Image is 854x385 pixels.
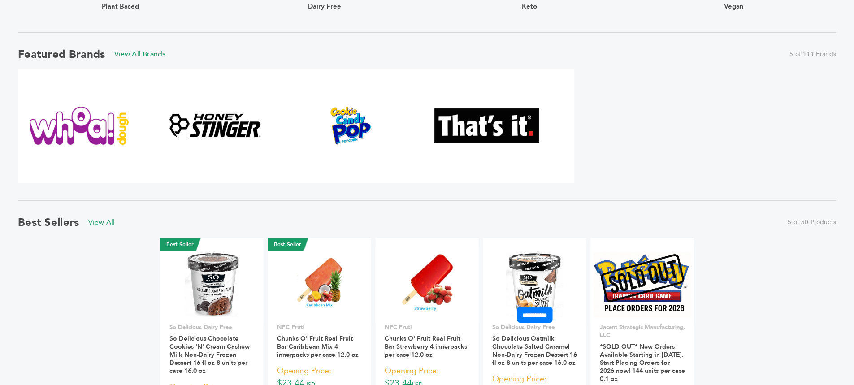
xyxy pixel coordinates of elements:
[385,323,470,331] p: NFC Fruti
[788,218,836,227] span: 5 of 50 Products
[297,252,342,317] img: Chunks O' Fruit Real Fruit Bar Caribbean Mix 4 innerpacks per case 12.0 oz
[571,95,675,156] img: LesserEvil
[594,252,691,317] img: *SOLD OUT* New Orders Available Starting in 2026. Start Placing Orders for 2026 now! 144 units pe...
[18,215,79,230] h2: Best Sellers
[169,334,250,375] a: So Delicious Chocolate Cookies 'N' Cream Cashew Milk Non-Dairy Frozen Dessert 16 fl oz 8 units pe...
[506,252,564,317] img: So Delicious Oatmilk Chocolate Salted Caramel Non-Dairy Frozen Dessert 16 fl oz 8 units per case ...
[114,49,166,59] a: View All Brands
[277,365,331,377] span: Opening Price:
[185,252,239,317] img: So Delicious Chocolate Cookies 'N' Cream Cashew Milk Non-Dairy Frozen Dessert 16 fl oz 8 units pe...
[600,323,685,339] p: Jacent Strategic Manufacturing, LLC
[789,50,836,59] span: 5 of 111 Brands
[492,334,577,367] a: So Delicious Oatmilk Chocolate Salted Caramel Non-Dairy Frozen Dessert 16 fl oz 8 units per case ...
[277,323,362,331] p: NFC Fruti
[299,107,403,145] img: Cookie & Candy Pop Popcorn
[492,323,577,331] p: So Delicious Dairy Free
[169,323,255,331] p: So Delicious Dairy Free
[401,252,453,317] img: Chunks O' Fruit Real Fruit Bar Strawberry 4 innerpacks per case 12.0 oz
[27,107,131,145] img: Whoa Dough
[18,47,105,62] h2: Featured Brands
[163,110,267,141] img: Honey Stinger
[277,334,359,359] a: Chunks O' Fruit Real Fruit Bar Caribbean Mix 4 innerpacks per case 12.0 oz
[435,108,539,143] img: That's It
[492,373,546,385] span: Opening Price:
[385,334,467,359] a: Chunks O' Fruit Real Fruit Bar Strawberry 4 innerpacks per case 12.0 oz
[88,217,115,227] a: View All
[600,342,685,383] a: *SOLD OUT* New Orders Available Starting in [DATE]. Start Placing Orders for 2026 now! 144 units ...
[385,365,439,377] span: Opening Price:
